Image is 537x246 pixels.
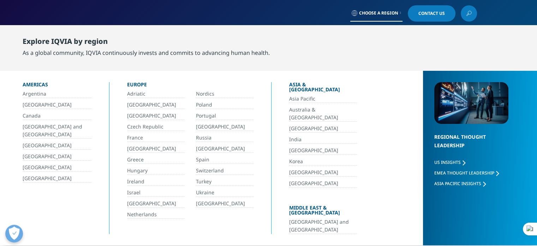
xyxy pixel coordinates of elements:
[434,159,461,165] span: US Insights
[196,200,253,208] a: [GEOGRAPHIC_DATA]
[408,5,455,22] a: Contact Us
[23,153,91,161] a: [GEOGRAPHIC_DATA]
[434,159,465,165] a: US Insights
[127,211,185,219] a: Netherlands
[5,225,23,242] button: Open Preferences
[23,164,91,172] a: [GEOGRAPHIC_DATA]
[289,147,357,155] a: [GEOGRAPHIC_DATA]
[127,156,185,164] a: Greece
[127,189,185,197] a: Israel
[289,82,357,95] div: Asia & [GEOGRAPHIC_DATA]
[127,178,185,186] a: Ireland
[434,82,508,124] img: 2093_analyzing-data-using-big-screen-display-and-laptop.png
[127,167,185,175] a: Hungary
[23,112,91,120] a: Canada
[196,178,253,186] a: Turkey
[127,112,185,120] a: [GEOGRAPHIC_DATA]
[434,170,499,176] a: EMEA Thought Leadership
[359,10,398,16] span: Choose a Region
[23,101,91,109] a: [GEOGRAPHIC_DATA]
[23,82,91,90] div: Americas
[434,181,486,187] a: Asia Pacific Insights
[120,25,477,58] nav: Primary
[196,156,253,164] a: Spain
[23,90,91,98] a: Argentina
[434,181,481,187] span: Asia Pacific Insights
[127,82,253,90] div: Europe
[127,101,185,109] a: [GEOGRAPHIC_DATA]
[289,158,357,166] a: Korea
[127,145,185,153] a: [GEOGRAPHIC_DATA]
[196,167,253,175] a: Switzerland
[23,37,270,48] div: Explore IQVIA by region
[23,123,91,139] a: [GEOGRAPHIC_DATA] and [GEOGRAPHIC_DATA]
[196,101,253,109] a: Poland
[289,205,357,218] div: Middle East & [GEOGRAPHIC_DATA]
[418,11,445,16] span: Contact Us
[23,142,91,150] a: [GEOGRAPHIC_DATA]
[196,134,253,142] a: Russia
[127,123,185,131] a: Czech Republic
[23,48,270,57] div: As a global community, IQVIA continuously invests and commits to advancing human health.
[289,106,357,122] a: Australia & [GEOGRAPHIC_DATA]
[196,189,253,197] a: Ukraine
[289,95,357,103] a: Asia Pacific
[196,123,253,131] a: [GEOGRAPHIC_DATA]
[196,112,253,120] a: Portugal
[434,133,508,159] div: Regional Thought Leadership
[434,170,494,176] span: EMEA Thought Leadership
[23,175,91,183] a: [GEOGRAPHIC_DATA]
[289,218,357,234] a: [GEOGRAPHIC_DATA] and [GEOGRAPHIC_DATA]
[289,136,357,144] a: India
[127,134,185,142] a: France
[196,90,253,98] a: Nordics
[196,145,253,153] a: [GEOGRAPHIC_DATA]
[289,168,357,177] a: [GEOGRAPHIC_DATA]
[127,90,185,98] a: Adriatic
[289,125,357,133] a: [GEOGRAPHIC_DATA]
[289,179,357,188] a: [GEOGRAPHIC_DATA]
[127,200,185,208] a: [GEOGRAPHIC_DATA]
